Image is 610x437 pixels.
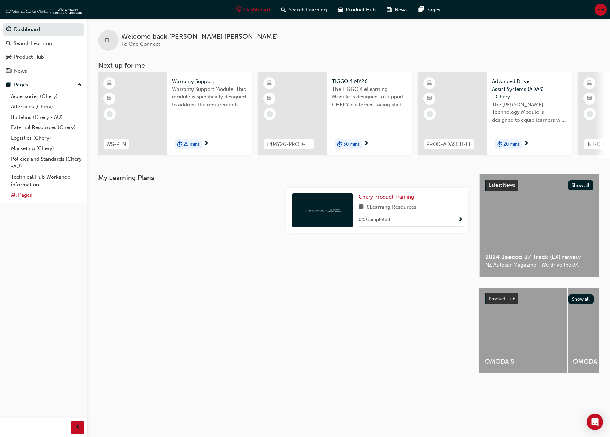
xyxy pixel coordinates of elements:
[231,3,276,17] a: guage-iconDashboard
[485,293,594,304] a: Product HubShow all
[276,3,332,17] a: search-iconSearch Learning
[363,141,369,147] span: next-icon
[3,79,84,91] button: Pages
[343,140,360,148] span: 30 mins
[121,33,278,41] span: Welcome back , [PERSON_NAME] [PERSON_NAME]
[332,85,407,109] span: The TIGGO 4 eLearning Module is designed to support CHERY customer-facing staff with the product ...
[8,190,84,201] a: All Pages
[8,112,84,123] a: Bulletins (Chery - AU)
[595,4,607,16] button: EH
[267,111,273,117] span: learningRecordVerb_NONE-icon
[427,79,432,88] span: learningResourceType_ELEARNING-icon
[6,54,11,60] span: car-icon
[8,91,84,102] a: Accessories (Chery)
[304,207,341,213] img: oneconnect
[6,27,11,33] span: guage-icon
[8,122,84,133] a: External Resources (Chery)
[367,203,416,212] span: 8 Learning Resources
[497,140,502,149] span: duration-icon
[87,62,610,69] h3: Next up for me
[121,41,160,47] span: To One Connect
[359,216,390,224] span: 0 % Completed
[427,111,433,117] span: learningRecordVerb_NONE-icon
[77,81,82,90] span: up-icon
[338,5,343,14] span: car-icon
[337,140,342,149] span: duration-icon
[523,141,529,147] span: next-icon
[266,140,311,148] span: T4MY26-PROD-EL
[3,3,82,16] img: oneconnect
[3,22,84,79] button: DashboardSearch LearningProduct HubNews
[6,68,11,74] span: news-icon
[14,81,28,89] div: Pages
[346,6,376,14] span: Product Hub
[14,67,27,75] div: News
[107,94,112,103] span: booktick-icon
[426,6,440,14] span: Pages
[479,288,567,373] a: OMODA 5
[458,216,463,224] button: Show Progress
[489,182,515,188] span: Latest News
[8,154,84,172] a: Policies and Standards (Chery -AU)
[427,94,432,103] span: booktick-icon
[597,6,604,14] span: EH
[3,51,84,64] a: Product Hub
[458,217,463,223] span: Show Progress
[426,140,472,148] span: PROD-ADASCH-EL
[107,111,113,117] span: learningRecordVerb_NONE-icon
[381,3,413,17] a: news-iconNews
[3,65,84,78] a: News
[489,296,515,302] span: Product Hub
[236,5,241,14] span: guage-icon
[14,53,44,61] div: Product Hub
[492,101,567,124] span: The [PERSON_NAME] Technology Module is designed to equip learners with essential knowledge about ...
[359,194,414,200] span: Chery Product Training
[106,140,126,148] span: WS-PEN
[3,23,84,36] a: Dashboard
[267,94,272,103] span: booktick-icon
[244,6,270,14] span: Dashboard
[359,203,364,212] span: book-icon
[183,140,200,148] span: 25 mins
[289,6,327,14] span: Search Learning
[8,133,84,144] a: Logistics (Chery)
[8,172,84,190] a: Technical Hub Workshop information
[8,143,84,154] a: Marketing (Chery)
[359,193,417,201] a: Chery Product Training
[98,72,252,155] a: WS-PENWarranty SupportWarranty Support Module. This module is specifically designed to address th...
[587,414,603,430] div: Open Intercom Messenger
[568,180,594,190] button: Show all
[485,358,561,366] span: OMODA 5
[332,78,407,85] span: TIGGO 4 MY26
[587,94,592,103] span: booktick-icon
[8,101,84,112] a: Aftersales (Chery)
[14,40,52,47] div: Search Learning
[258,72,412,155] a: T4MY26-PROD-ELTIGGO 4 MY26The TIGGO 4 eLearning Module is designed to support CHERY customer-faci...
[6,41,11,47] span: search-icon
[395,6,408,14] span: News
[568,294,594,304] button: Show all
[587,79,592,88] span: learningResourceType_ELEARNING-icon
[6,82,11,88] span: pages-icon
[419,5,424,14] span: pages-icon
[418,72,572,155] a: PROD-ADASCH-ELAdvanced Driver Assist Systems (ADAS) - CheryThe [PERSON_NAME] Technology Module is...
[105,37,112,44] span: EH
[332,3,381,17] a: car-iconProduct Hub
[75,423,80,432] span: prev-icon
[413,3,446,17] a: pages-iconPages
[107,79,112,88] span: learningResourceType_ELEARNING-icon
[281,5,286,14] span: search-icon
[587,111,593,117] span: learningRecordVerb_NONE-icon
[3,37,84,50] a: Search Learning
[485,261,593,269] span: NZ Autocar Magazine - We drive the J7.
[387,5,392,14] span: news-icon
[503,140,520,148] span: 20 mins
[203,141,209,147] span: next-icon
[172,85,247,109] span: Warranty Support Module. This module is specifically designed to address the requirements and pro...
[492,78,567,101] span: Advanced Driver Assist Systems (ADAS) - Chery
[485,180,593,191] a: Latest NewsShow all
[485,253,593,261] span: 2024 Jaecoo J7 Track (EX) review
[479,174,599,277] a: Latest NewsShow all2024 Jaecoo J7 Track (EX) reviewNZ Autocar Magazine - We drive the J7.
